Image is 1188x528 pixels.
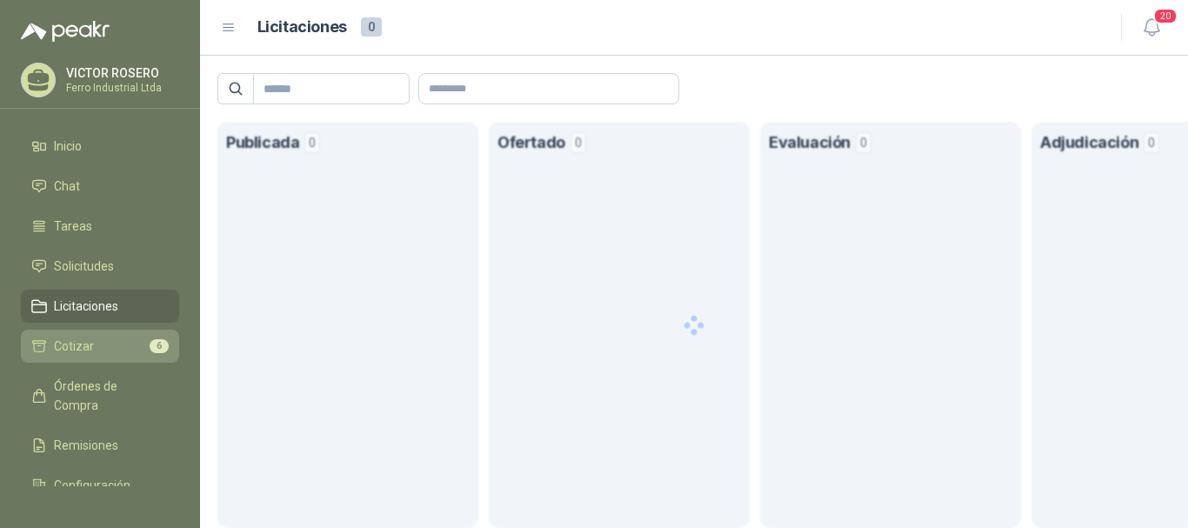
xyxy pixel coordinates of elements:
[54,436,118,455] span: Remisiones
[21,469,179,502] a: Configuración
[361,17,382,37] span: 0
[54,217,92,236] span: Tareas
[54,377,163,415] span: Órdenes de Compra
[21,130,179,163] a: Inicio
[54,476,130,495] span: Configuración
[257,15,347,40] h1: Licitaciones
[21,370,179,422] a: Órdenes de Compra
[66,83,175,93] p: Ferro Industrial Ltda
[21,21,110,42] img: Logo peakr
[21,429,179,462] a: Remisiones
[1136,12,1167,43] button: 20
[21,170,179,203] a: Chat
[54,137,82,156] span: Inicio
[1153,8,1178,24] span: 20
[150,339,169,353] span: 6
[54,257,114,276] span: Solicitudes
[54,337,94,356] span: Cotizar
[21,210,179,243] a: Tareas
[21,250,179,283] a: Solicitudes
[21,330,179,363] a: Cotizar6
[54,297,118,316] span: Licitaciones
[21,290,179,323] a: Licitaciones
[54,177,80,196] span: Chat
[66,67,175,79] p: VICTOR ROSERO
